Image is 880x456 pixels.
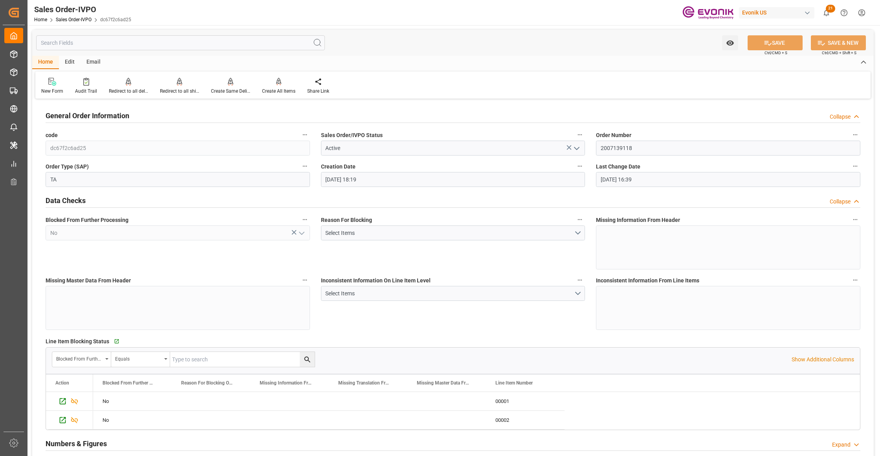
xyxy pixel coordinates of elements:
p: Show Additional Columns [792,355,854,364]
span: Missing Information From Line Item [260,380,312,386]
div: Press SPACE to select this row. [46,411,93,430]
div: Create All Items [262,88,295,95]
button: SAVE [748,35,803,50]
span: Missing Information From Header [596,216,680,224]
input: Search Fields [36,35,325,50]
div: 00002 [486,411,565,429]
h2: Data Checks [46,195,86,206]
span: Creation Date [321,163,356,171]
button: open menu [111,352,170,367]
div: Sales Order-IVPO [34,4,131,15]
button: open menu [52,352,111,367]
button: Missing Information From Header [850,214,860,225]
span: Blocked From Further Processing [46,216,128,224]
span: Order Type (SAP) [46,163,89,171]
div: Redirect to all deliveries [109,88,148,95]
button: Evonik US [739,5,818,20]
h2: General Order Information [46,110,129,121]
div: Edit [59,56,81,69]
div: Share Link [307,88,329,95]
a: Home [34,17,47,22]
div: New Form [41,88,63,95]
button: search button [300,352,315,367]
span: Line Item Blocking Status [46,337,109,346]
span: Ctrl/CMD + S [764,50,787,56]
span: Reason For Blocking [321,216,372,224]
button: open menu [321,225,585,240]
div: Create Same Delivery Date [211,88,250,95]
div: Press SPACE to select this row. [93,392,565,411]
button: Help Center [835,4,853,22]
div: No [103,411,162,429]
span: Inconsistent Information From Line Items [596,277,699,285]
div: Blocked From Further Processing [56,353,103,363]
button: Last Change Date [850,161,860,171]
button: open menu [321,286,585,301]
span: code [46,131,58,139]
button: Inconsistent Information On Line Item Level [575,275,585,285]
div: Audit Trail [75,88,97,95]
div: Evonik US [739,7,814,18]
button: open menu [295,227,307,239]
span: Missing Master Data From Header [46,277,131,285]
span: Ctrl/CMD + Shift + S [822,50,856,56]
div: Email [81,56,106,69]
div: Redirect to all shipments [160,88,199,95]
button: Order Number [850,130,860,140]
div: Select Items [325,229,574,237]
input: DD.MM.YYYY HH:MM [596,172,860,187]
div: 00001 [486,392,565,410]
button: Reason For Blocking [575,214,585,225]
span: 21 [826,5,835,13]
button: Missing Master Data From Header [300,275,310,285]
span: Inconsistent Information On Line Item Level [321,277,431,285]
button: open menu [722,35,738,50]
span: Blocked From Further Processing [103,380,155,386]
button: show 21 new notifications [818,4,835,22]
span: Missing Translation From Master Data [338,380,391,386]
span: Missing Master Data From SAP [417,380,469,386]
div: Collapse [830,198,851,206]
button: open menu [570,142,582,154]
input: DD.MM.YYYY HH:MM [321,172,585,187]
button: code [300,130,310,140]
div: Press SPACE to select this row. [46,392,93,411]
div: Collapse [830,113,851,121]
span: Sales Order/IVPO Status [321,131,383,139]
div: Home [32,56,59,69]
button: Sales Order/IVPO Status [575,130,585,140]
h2: Numbers & Figures [46,438,107,449]
div: Action [55,380,69,386]
button: Creation Date [575,161,585,171]
div: No [103,392,162,410]
a: Sales Order-IVPO [56,17,92,22]
span: Order Number [596,131,631,139]
span: Line Item Number [495,380,533,386]
span: Last Change Date [596,163,640,171]
button: Order Type (SAP) [300,161,310,171]
div: Equals [115,353,161,363]
div: Expand [832,441,851,449]
img: Evonik-brand-mark-Deep-Purple-RGB.jpeg_1700498283.jpeg [682,6,733,20]
button: Blocked From Further Processing [300,214,310,225]
button: SAVE & NEW [811,35,866,50]
button: Inconsistent Information From Line Items [850,275,860,285]
input: Type to search [170,352,315,367]
div: Select Items [325,289,574,298]
div: Press SPACE to select this row. [93,411,565,430]
span: Reason For Blocking On This Line Item [181,380,234,386]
